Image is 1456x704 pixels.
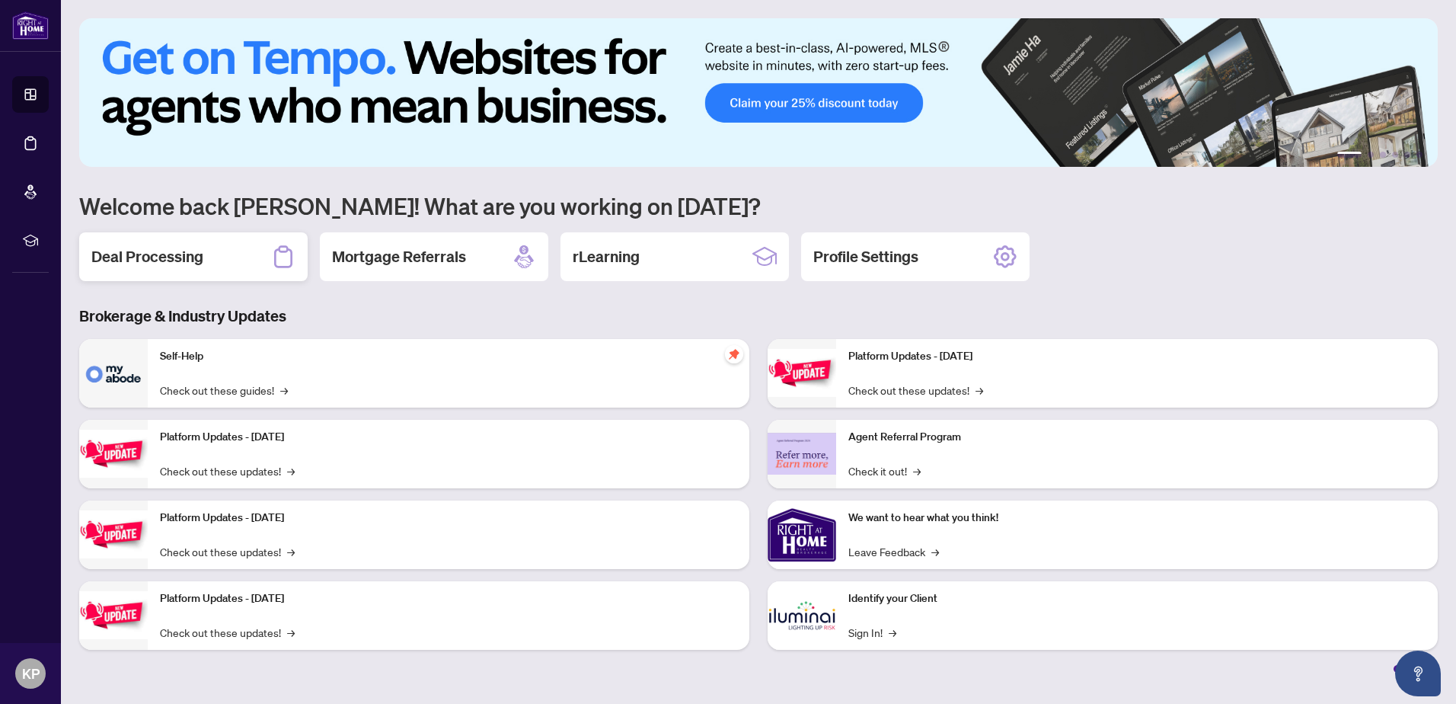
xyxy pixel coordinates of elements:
[160,624,295,641] a: Check out these updates!→
[287,624,295,641] span: →
[848,382,983,398] a: Check out these updates!→
[913,462,921,479] span: →
[1368,152,1374,158] button: 2
[287,462,295,479] span: →
[160,429,737,446] p: Platform Updates - [DATE]
[79,306,1438,327] h3: Brokerage & Industry Updates
[91,246,203,267] h2: Deal Processing
[848,590,1426,607] p: Identify your Client
[848,429,1426,446] p: Agent Referral Program
[975,382,983,398] span: →
[848,462,921,479] a: Check it out!→
[848,624,896,641] a: Sign In!→
[1380,152,1386,158] button: 3
[1337,152,1362,158] button: 1
[79,591,148,639] img: Platform Updates - July 8, 2025
[848,348,1426,365] p: Platform Updates - [DATE]
[79,18,1438,167] img: Slide 0
[280,382,288,398] span: →
[848,543,939,560] a: Leave Feedback→
[79,430,148,478] img: Platform Updates - September 16, 2025
[79,510,148,558] img: Platform Updates - July 21, 2025
[889,624,896,641] span: →
[931,543,939,560] span: →
[768,349,836,397] img: Platform Updates - June 23, 2025
[1395,651,1441,696] button: Open asap
[725,345,743,363] span: pushpin
[160,543,295,560] a: Check out these updates!→
[160,348,737,365] p: Self-Help
[332,246,466,267] h2: Mortgage Referrals
[287,543,295,560] span: →
[768,501,836,569] img: We want to hear what you think!
[1416,152,1422,158] button: 6
[813,246,918,267] h2: Profile Settings
[79,339,148,408] img: Self-Help
[160,462,295,479] a: Check out these updates!→
[160,510,737,526] p: Platform Updates - [DATE]
[12,11,49,40] img: logo
[160,590,737,607] p: Platform Updates - [DATE]
[768,433,836,475] img: Agent Referral Program
[768,581,836,650] img: Identify your Client
[160,382,288,398] a: Check out these guides!→
[848,510,1426,526] p: We want to hear what you think!
[22,663,40,684] span: KP
[1404,152,1410,158] button: 5
[1392,152,1398,158] button: 4
[79,191,1438,220] h1: Welcome back [PERSON_NAME]! What are you working on [DATE]?
[573,246,640,267] h2: rLearning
